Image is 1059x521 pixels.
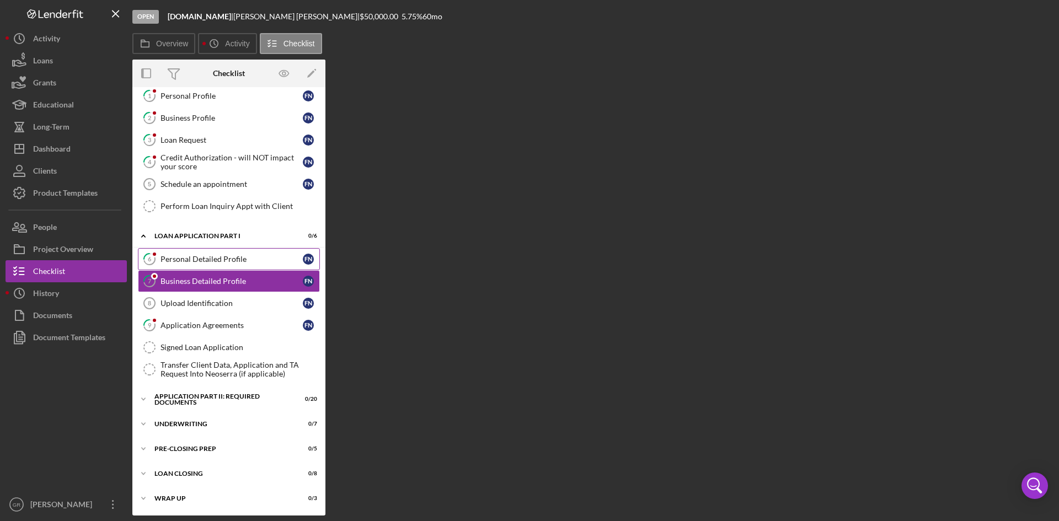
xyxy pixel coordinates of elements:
[303,276,314,287] div: F N
[148,158,152,165] tspan: 4
[6,238,127,260] button: Project Overview
[33,238,93,263] div: Project Overview
[402,12,422,21] div: 5.75 %
[33,138,71,163] div: Dashboard
[138,195,320,217] a: Perform Loan Inquiry Appt with Client
[297,233,317,239] div: 0 / 6
[297,495,317,502] div: 0 / 3
[161,114,303,122] div: Business Profile
[154,233,290,239] div: Loan Application Part I
[6,138,127,160] button: Dashboard
[154,421,290,427] div: Underwriting
[138,173,320,195] a: 5Schedule an appointmentFN
[138,270,320,292] a: 7Business Detailed ProfileFN
[33,116,69,141] div: Long-Term
[161,153,303,171] div: Credit Authorization - will NOT impact your score
[154,393,290,406] div: Application Part II: Required Documents
[297,470,317,477] div: 0 / 8
[33,216,57,241] div: People
[6,216,127,238] button: People
[161,361,319,378] div: Transfer Client Data, Application and TA Request Into Neoserra (if applicable)
[422,12,442,21] div: 60 mo
[303,90,314,101] div: F N
[297,396,317,402] div: 0 / 20
[6,260,127,282] button: Checklist
[154,495,290,502] div: Wrap Up
[303,112,314,123] div: F N
[161,277,303,286] div: Business Detailed Profile
[33,304,72,329] div: Documents
[6,94,127,116] button: Educational
[303,298,314,309] div: F N
[138,292,320,314] a: 8Upload IdentificationFN
[225,39,249,48] label: Activity
[33,28,60,52] div: Activity
[6,160,127,182] button: Clients
[303,254,314,265] div: F N
[148,114,151,121] tspan: 2
[161,136,303,144] div: Loan Request
[168,12,231,21] b: [DOMAIN_NAME]
[284,39,315,48] label: Checklist
[33,282,59,307] div: History
[198,33,256,54] button: Activity
[303,157,314,168] div: F N
[297,421,317,427] div: 0 / 7
[161,202,319,211] div: Perform Loan Inquiry Appt with Client
[1021,472,1048,499] div: Open Intercom Messenger
[33,326,105,351] div: Document Templates
[148,277,152,284] tspan: 7
[138,248,320,270] a: 6Personal Detailed ProfileFN
[6,282,127,304] button: History
[303,135,314,146] div: F N
[6,182,127,204] a: Product Templates
[6,28,127,50] button: Activity
[138,151,320,173] a: 4Credit Authorization - will NOT impact your scoreFN
[148,321,152,329] tspan: 9
[33,260,65,285] div: Checklist
[154,445,290,452] div: Pre-Closing Prep
[148,136,151,143] tspan: 3
[6,72,127,94] button: Grants
[213,69,245,78] div: Checklist
[6,304,127,326] button: Documents
[297,445,317,452] div: 0 / 5
[33,50,53,74] div: Loans
[33,160,57,185] div: Clients
[148,255,152,262] tspan: 6
[303,179,314,190] div: F N
[161,299,303,308] div: Upload Identification
[6,493,127,515] button: GR[PERSON_NAME]
[28,493,99,518] div: [PERSON_NAME]
[161,343,319,352] div: Signed Loan Application
[360,12,402,21] div: $50,000.00
[161,180,303,189] div: Schedule an appointment
[161,92,303,100] div: Personal Profile
[168,12,233,21] div: |
[233,12,360,21] div: [PERSON_NAME] [PERSON_NAME] |
[6,50,127,72] button: Loans
[138,129,320,151] a: 3Loan RequestFN
[303,320,314,331] div: F N
[33,72,56,96] div: Grants
[154,470,290,477] div: Loan Closing
[138,336,320,358] a: Signed Loan Application
[13,502,20,508] text: GR
[138,107,320,129] a: 2Business ProfileFN
[161,255,303,264] div: Personal Detailed Profile
[33,182,98,207] div: Product Templates
[148,92,151,99] tspan: 1
[161,321,303,330] div: Application Agreements
[148,181,151,187] tspan: 5
[6,326,127,348] button: Document Templates
[138,358,320,380] a: Transfer Client Data, Application and TA Request Into Neoserra (if applicable)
